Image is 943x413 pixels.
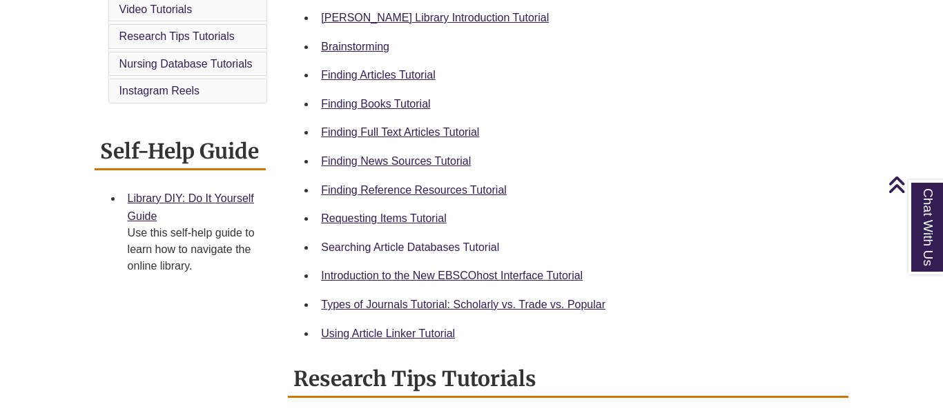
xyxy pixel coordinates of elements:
a: Video Tutorials [119,3,193,15]
a: Finding Articles Tutorial [321,69,435,81]
a: Finding Reference Resources Tutorial [321,184,507,196]
a: Types of Journals Tutorial: Scholarly vs. Trade vs. Popular [321,299,605,310]
a: Introduction to the New EBSCOhost Interface Tutorial [321,270,583,281]
a: Instagram Reels [119,85,200,97]
a: Brainstorming [321,41,389,52]
a: Nursing Database Tutorials [119,58,253,70]
a: Searching Article Databases Tutorial [321,241,499,253]
a: Research Tips Tutorials [119,30,235,42]
h2: Self-Help Guide [95,134,266,170]
a: [PERSON_NAME] Library Introduction Tutorial [321,12,549,23]
a: Finding News Sources Tutorial [321,155,471,167]
h2: Research Tips Tutorials [288,361,848,398]
a: Finding Books Tutorial [321,98,430,110]
a: Finding Full Text Articles Tutorial [321,126,479,138]
a: Requesting Items Tutorial [321,212,446,224]
a: Using Article Linker Tutorial [321,328,455,339]
a: Library DIY: Do It Yourself Guide [128,192,254,222]
div: Use this self-help guide to learn how to navigate the online library. [128,225,255,274]
a: Back to Top [888,175,940,194]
